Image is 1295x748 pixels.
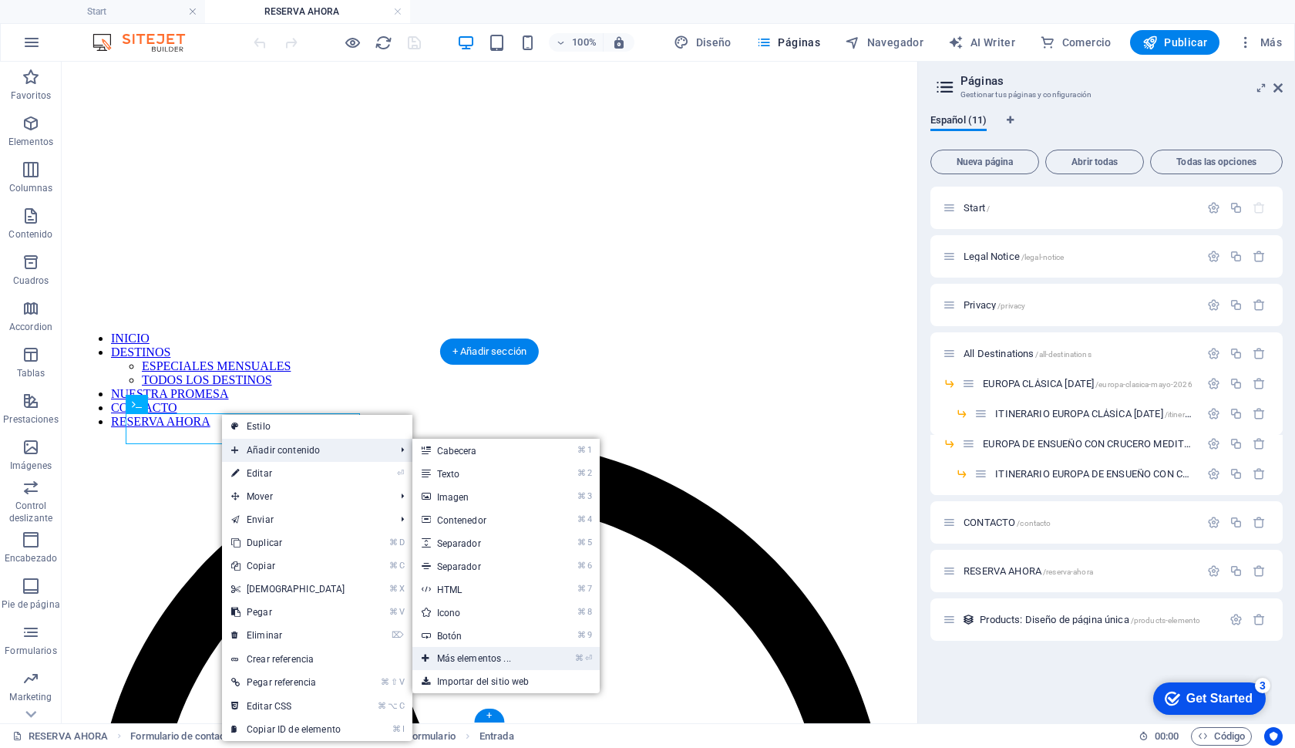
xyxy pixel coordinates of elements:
button: Diseño [668,30,738,55]
i: Al redimensionar, ajustar el nivel de zoom automáticamente para ajustarse al dispositivo elegido. [612,35,626,49]
div: Duplicar [1229,347,1243,360]
span: Publicar [1142,35,1208,50]
i: 5 [587,537,591,548]
i: 6 [587,561,591,571]
button: Haz clic para salir del modo de previsualización y seguir editando [343,33,362,52]
i: ⇧ [391,677,398,687]
button: Todas las opciones [1150,150,1283,174]
span: Haz clic para seleccionar y doble clic para editar [407,727,456,746]
button: Publicar [1130,30,1220,55]
a: ⌘4Contenedor [412,508,542,531]
button: Comercio [1034,30,1118,55]
a: ⌘8Icono [412,601,542,624]
span: /privacy [997,302,1025,310]
span: Haz clic para abrir la página [964,299,1025,311]
span: Navegador [845,35,923,50]
i: ⌘ [577,514,586,524]
button: reload [374,33,392,52]
span: Haz clic para abrir la página [964,517,1051,528]
div: ITINERARIO EUROPA DE ENSUEÑO CON CRUCERO MEDITERRANEO [991,469,1199,479]
i: ⌘ [389,561,398,571]
div: Get Started 3 items remaining, 40% complete [12,8,125,40]
div: Eliminar [1253,564,1266,578]
div: Diseño (Ctrl+Alt+Y) [668,30,738,55]
nav: breadcrumb [130,727,513,746]
a: ⌘⌥CEditar CSS [222,695,355,718]
span: Abrir todas [1052,157,1137,167]
p: Marketing [9,691,52,703]
div: Configuración [1207,467,1220,480]
h2: Páginas [960,74,1283,88]
i: C [399,561,404,571]
p: Elementos [8,136,53,148]
span: Mover [222,485,389,508]
span: /contacto [1017,519,1051,527]
a: ⌘9Botón [412,624,542,647]
i: 7 [587,584,591,594]
i: ⌘ [575,653,584,663]
p: Columnas [9,182,53,194]
span: Añadir contenido [222,439,389,462]
div: Eliminar [1253,437,1266,450]
button: Abrir todas [1045,150,1144,174]
div: Eliminar [1253,298,1266,312]
span: Haz clic para abrir la página [964,348,1091,359]
div: Configuración [1207,564,1220,578]
i: V [399,677,404,687]
div: Eliminar [1253,407,1266,420]
i: ⌘ [389,537,398,548]
span: Más [1238,35,1282,50]
div: All Destinations/all-destinations [959,349,1199,359]
i: ⌥ [388,701,398,711]
span: Código [1198,727,1245,746]
span: Diseño [674,35,732,50]
i: D [399,537,404,548]
div: Configuración [1207,347,1220,360]
div: RESERVA AHORA/reserva-ahora [959,566,1199,576]
h4: RESERVA AHORA [205,3,410,20]
div: Privacy/privacy [959,300,1199,310]
a: Estilo [222,415,412,438]
div: Configuración [1207,201,1220,214]
div: Configuración [1229,613,1243,626]
i: X [399,584,404,594]
div: Duplicar [1229,467,1243,480]
button: AI Writer [942,30,1021,55]
i: ⌘ [577,561,586,571]
a: ⌘⇧VPegar referencia [222,671,355,694]
span: Todas las opciones [1157,157,1276,167]
span: Nueva página [937,157,1032,167]
span: : [1165,730,1168,742]
a: ⌘CCopiar [222,554,355,578]
span: / [987,204,990,213]
i: I [402,724,404,734]
i: ⏎ [585,653,592,663]
span: Comercio [1040,35,1112,50]
span: Products: Diseño de página única [980,614,1200,625]
a: ⌘6Separador [412,554,542,578]
div: Eliminar [1253,377,1266,390]
a: ⌘2Texto [412,462,542,485]
div: Configuración [1207,298,1220,312]
div: Este diseño se usa como una plantilla para todos los elementos (como por ejemplo un post de un bl... [962,613,975,626]
div: Eliminar [1253,250,1266,263]
div: Duplicar [1229,201,1243,214]
i: 9 [587,630,591,640]
p: Prestaciones [3,413,58,426]
button: 100% [549,33,604,52]
h6: Tiempo de la sesión [1139,727,1179,746]
div: + [474,709,504,723]
a: Haz clic para cancelar la selección y doble clic para abrir páginas [12,727,108,746]
p: Encabezado [5,552,57,564]
div: 3 [114,3,129,19]
p: Accordion [9,321,52,333]
a: ⌘X[DEMOGRAPHIC_DATA] [222,578,355,601]
span: Páginas [756,35,820,50]
a: ⌘7HTML [412,578,542,601]
p: Favoritos [11,89,51,102]
span: Español (11) [930,111,987,133]
span: /europa-clasica-mayo-2026 [1095,380,1192,389]
i: ⌦ [392,630,404,640]
div: EUROPA DE ENSUEÑO CON CRUCERO MEDITERRANEO 2026 [978,439,1199,449]
i: 2 [587,468,591,478]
